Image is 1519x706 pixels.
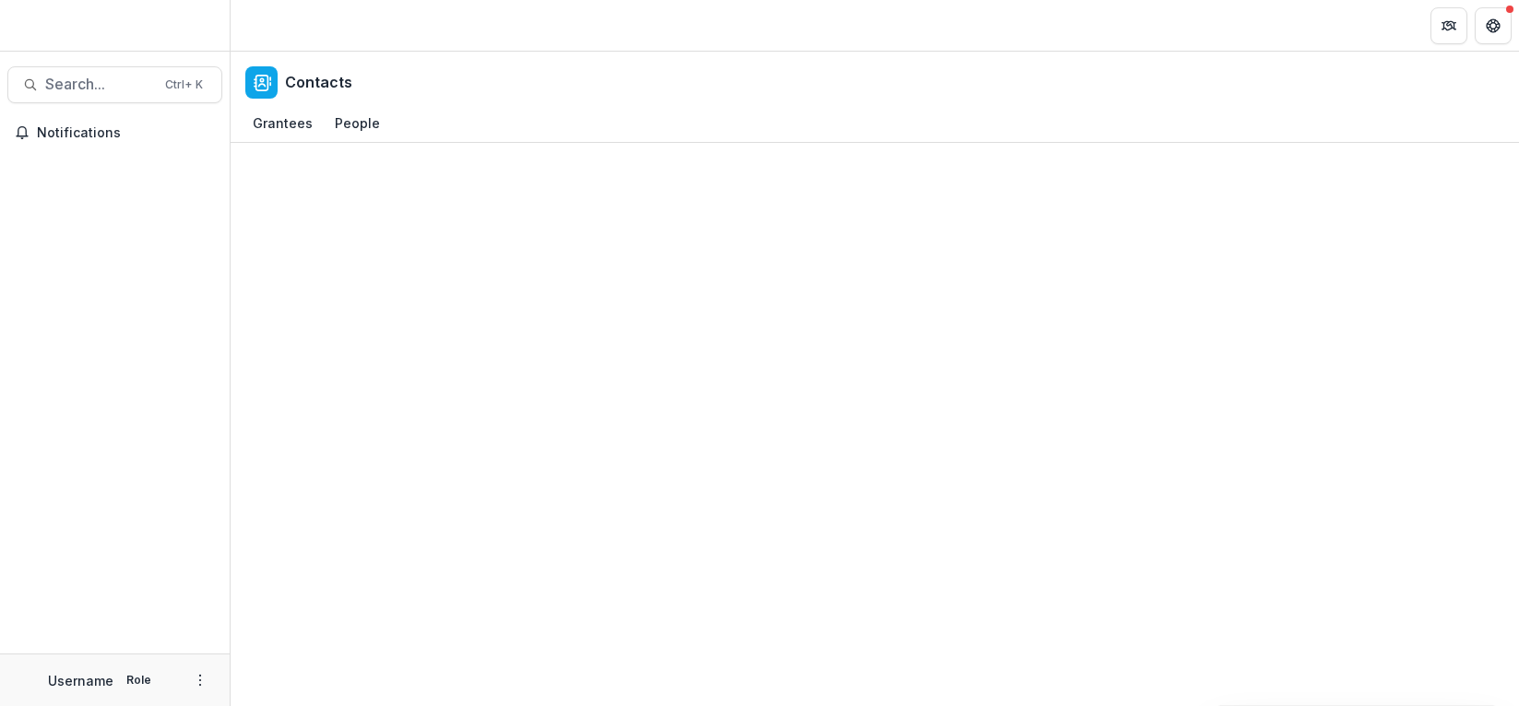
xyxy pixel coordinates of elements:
button: Notifications [7,118,222,147]
button: Partners [1430,7,1467,44]
div: Ctrl + K [161,75,207,95]
button: Get Help [1475,7,1512,44]
button: Search... [7,66,222,103]
span: Search... [45,76,154,93]
div: People [327,110,387,136]
p: Role [121,672,157,688]
h2: Contacts [285,74,352,91]
a: People [327,106,387,142]
div: Grantees [245,110,320,136]
p: Username [48,671,113,690]
span: Notifications [37,125,215,141]
button: More [189,669,211,691]
a: Grantees [245,106,320,142]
